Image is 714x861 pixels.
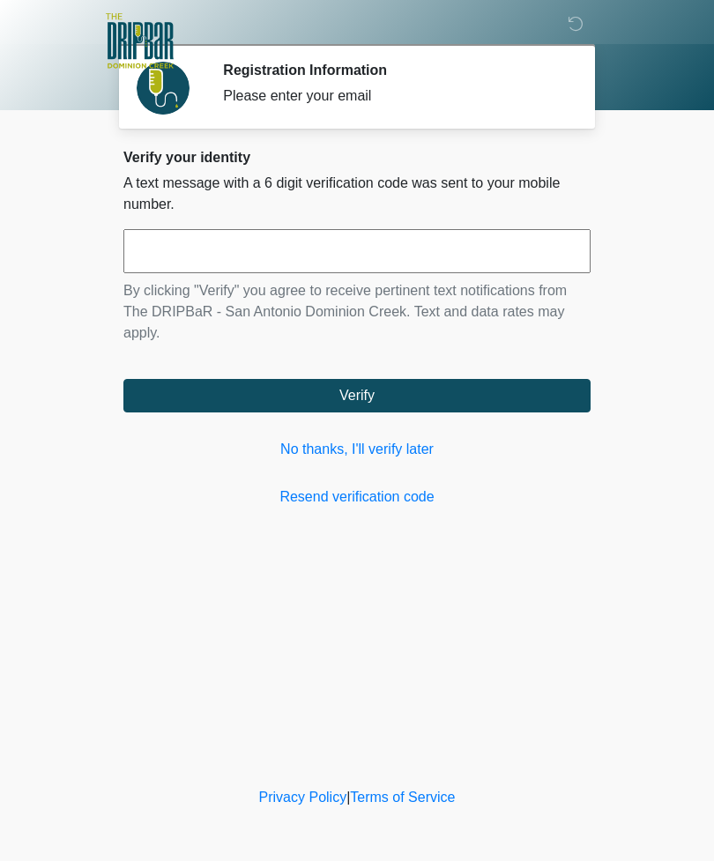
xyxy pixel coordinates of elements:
p: By clicking "Verify" you agree to receive pertinent text notifications from The DRIPBaR - San Ant... [123,280,591,344]
a: Privacy Policy [259,790,347,805]
p: A text message with a 6 digit verification code was sent to your mobile number. [123,173,591,215]
img: Agent Avatar [137,62,190,115]
button: Verify [123,379,591,412]
h2: Verify your identity [123,149,591,166]
a: Resend verification code [123,486,591,508]
a: | [346,790,350,805]
a: No thanks, I'll verify later [123,439,591,460]
div: Please enter your email [223,85,564,107]
a: Terms of Service [350,790,455,805]
img: The DRIPBaR - San Antonio Dominion Creek Logo [106,13,174,71]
